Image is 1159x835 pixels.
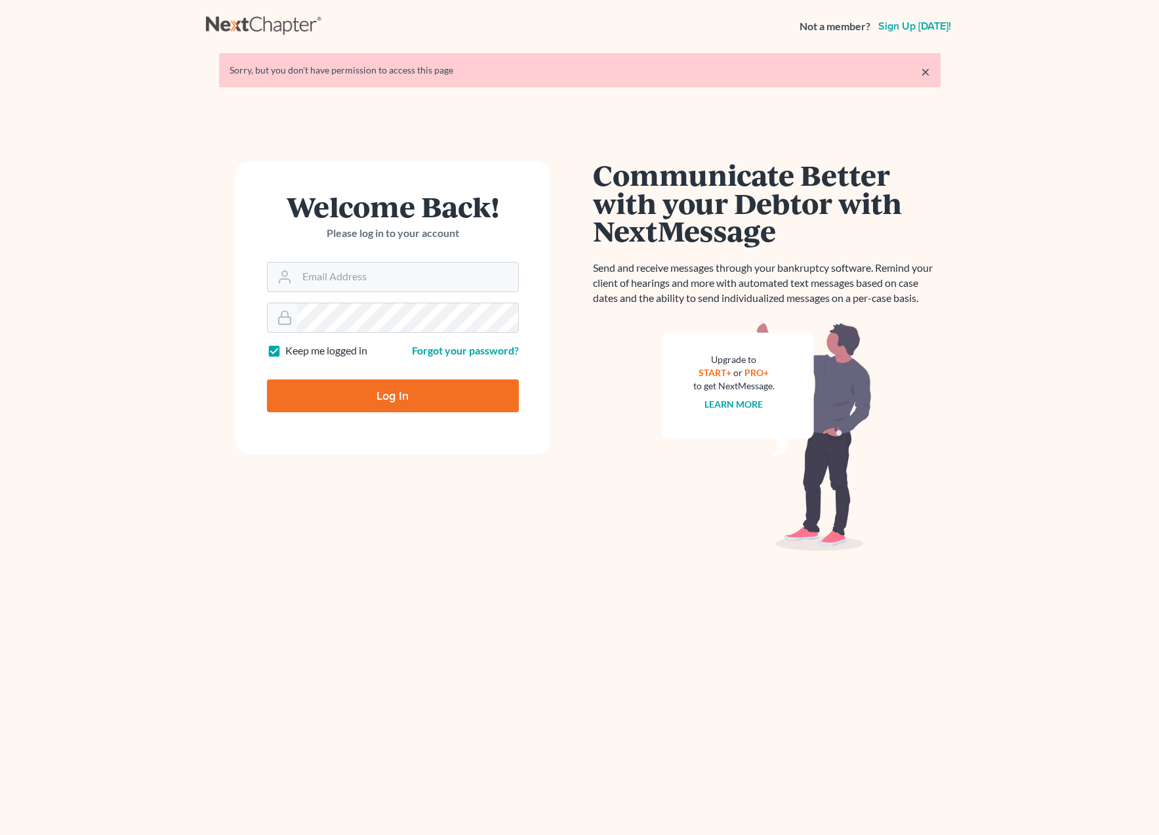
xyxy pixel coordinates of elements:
a: START+ [699,367,731,378]
a: Learn more [704,398,763,410]
img: nextmessage_bg-59042aed3d76b12b5cd301f8e5b87938c9018125f34e5fa2b7a6b67550977c72.svg [662,322,872,551]
a: × [921,64,930,79]
p: Please log in to your account [267,226,519,241]
a: PRO+ [744,367,769,378]
h1: Communicate Better with your Debtor with NextMessage [593,161,941,245]
a: Forgot your password? [412,344,519,356]
input: Email Address [297,263,518,291]
div: Sorry, but you don't have permission to access this page [230,64,930,77]
a: Sign up [DATE]! [876,21,954,32]
span: or [733,367,742,378]
p: Send and receive messages through your bankruptcy software. Remind your client of hearings and mo... [593,261,941,306]
strong: Not a member? [800,19,870,34]
input: Log In [267,379,519,412]
div: to get NextMessage. [693,379,775,393]
h1: Welcome Back! [267,192,519,221]
label: Keep me logged in [285,343,367,358]
div: Upgrade to [693,353,775,366]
